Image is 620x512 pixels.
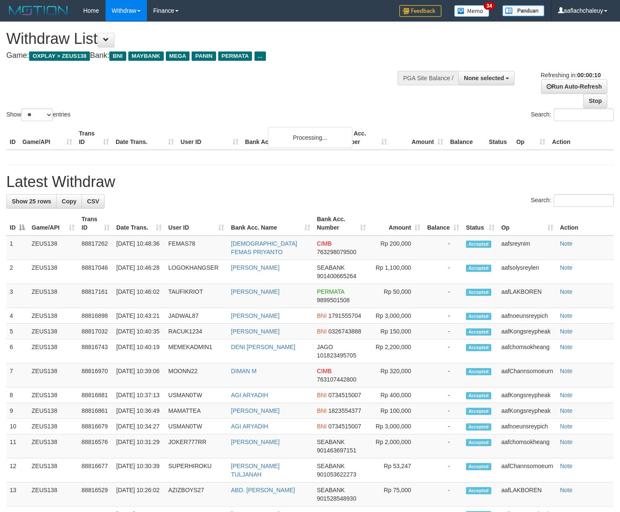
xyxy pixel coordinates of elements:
td: 88816970 [78,363,113,387]
td: 88816861 [78,403,113,419]
td: Rp 200,000 [369,236,424,260]
img: panduan.png [502,5,544,16]
span: JAGO [317,344,333,350]
td: [DATE] 10:30:39 [113,458,165,482]
td: 88816576 [78,434,113,458]
td: [DATE] 10:26:02 [113,482,165,507]
td: - [424,387,463,403]
a: DENI [PERSON_NAME] [231,344,295,350]
td: aafLAKBOREN [498,284,557,308]
h1: Latest Withdraw [6,173,614,190]
td: 5 [6,324,28,339]
h1: Withdraw List [6,30,405,47]
td: [DATE] 10:40:19 [113,339,165,363]
a: Note [560,264,573,271]
td: aafKongsreypheak [498,324,557,339]
td: ZEUS138 [28,403,78,419]
td: 11 [6,434,28,458]
td: 4 [6,308,28,324]
td: [DATE] 10:36:49 [113,403,165,419]
a: [PERSON_NAME] TULJANAH [231,463,279,478]
td: ZEUS138 [28,458,78,482]
span: SEABANK [317,463,345,469]
span: Copy 1823554377 to clipboard [328,407,361,414]
td: - [424,482,463,507]
span: MAYBANK [128,51,164,61]
span: Accepted [466,344,491,351]
td: 1 [6,236,28,260]
span: Copy 901400665264 to clipboard [317,273,356,279]
td: 88817046 [78,260,113,284]
span: Accepted [466,423,491,431]
label: Show entries [6,108,70,121]
a: Copy [56,194,82,209]
td: 9 [6,403,28,419]
a: Run Auto-Refresh [541,79,607,94]
th: Action [557,211,614,236]
span: SEABANK [317,487,345,493]
span: Accepted [466,463,491,470]
a: CSV [81,194,105,209]
td: Rp 53,247 [369,458,424,482]
td: Rp 50,000 [369,284,424,308]
td: aafchomsokheang [498,339,557,363]
th: Game/API [19,126,76,150]
td: Rp 2,000,000 [369,434,424,458]
td: MEMEKADMIN1 [165,339,228,363]
div: Processing... [268,127,352,148]
a: Note [560,240,573,247]
span: BNI [317,407,327,414]
a: AGI ARYADIH [231,392,268,398]
span: Accepted [466,241,491,248]
td: TAUFIKRIOT [165,284,228,308]
td: 10 [6,419,28,434]
td: Rp 75,000 [369,482,424,507]
td: 88817262 [78,236,113,260]
td: [DATE] 10:31:29 [113,434,165,458]
a: Note [560,312,573,319]
th: Op: activate to sort column ascending [498,211,557,236]
span: BNI [317,312,327,319]
td: aafLAKBOREN [498,482,557,507]
td: - [424,339,463,363]
span: MEGA [166,51,190,61]
th: Bank Acc. Name: activate to sort column ascending [227,211,313,236]
span: ... [254,51,266,61]
a: [PERSON_NAME] [231,312,279,319]
td: ZEUS138 [28,236,78,260]
span: BNI [109,51,126,61]
td: Rp 2,200,000 [369,339,424,363]
td: JADWAL87 [165,308,228,324]
span: Copy 901463697151 to clipboard [317,447,356,454]
td: 88816881 [78,387,113,403]
span: Copy 0734515007 to clipboard [328,392,361,398]
span: Show 25 rows [12,198,51,205]
th: Op [513,126,549,150]
td: - [424,363,463,387]
a: Note [560,328,573,335]
span: Accepted [466,487,491,494]
td: - [424,419,463,434]
span: BNI [317,423,327,430]
a: [PERSON_NAME] [231,288,279,295]
td: ZEUS138 [28,434,78,458]
td: - [424,284,463,308]
a: DIMAN M [231,368,257,374]
td: Rp 400,000 [369,387,424,403]
td: MAMATTEA [165,403,228,419]
td: [DATE] 10:46:02 [113,284,165,308]
span: Copy 901053622273 to clipboard [317,471,356,478]
td: [DATE] 10:37:13 [113,387,165,403]
span: None selected [464,75,504,81]
span: Copy 101823495705 to clipboard [317,352,356,359]
span: Copy 9899501508 to clipboard [317,297,350,303]
th: Bank Acc. Number: activate to sort column ascending [314,211,369,236]
span: Accepted [466,408,491,415]
img: Button%20Memo.svg [454,5,490,17]
th: Game/API: activate to sort column ascending [28,211,78,236]
td: aafChannsomoeurn [498,458,557,482]
span: Copy 0734515007 to clipboard [328,423,361,430]
th: ID [6,126,19,150]
td: Rp 1,100,000 [369,260,424,284]
td: [DATE] 10:46:28 [113,260,165,284]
